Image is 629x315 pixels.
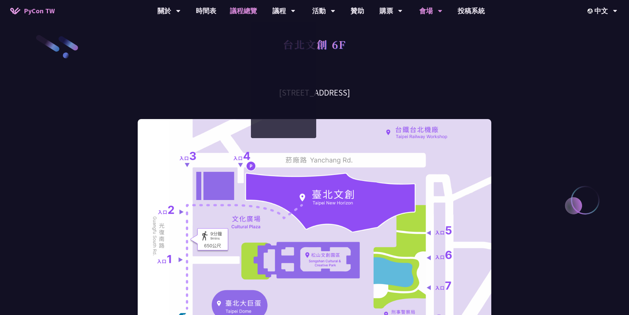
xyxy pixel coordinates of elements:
span: PyCon TW [24,6,55,16]
img: Home icon of PyCon TW 2025 [10,7,20,14]
a: PyCon TW [3,2,62,19]
h3: [STREET_ADDRESS] [138,87,491,99]
img: Locale Icon [588,9,594,14]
